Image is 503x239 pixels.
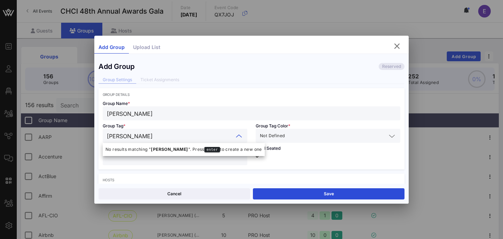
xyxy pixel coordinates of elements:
[103,101,130,106] span: Group Name
[256,123,290,128] span: Group Tag Color
[99,62,134,71] div: Add Group
[256,129,400,143] div: Not Defined
[256,146,280,151] span: Total Seated
[103,178,400,182] div: Hosts
[103,123,125,128] span: Group Tag
[99,188,250,199] button: Cancel
[379,63,404,70] div: Reserved
[151,147,188,152] strong: [PERSON_NAME]
[253,188,404,199] button: Save
[103,146,265,153] div: No results matching " ". Press to create a new one
[103,92,400,97] div: Group Details
[256,154,400,158] p: 0
[129,41,165,54] div: Upload List
[204,147,220,152] kbd: enter
[260,132,285,139] span: Not Defined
